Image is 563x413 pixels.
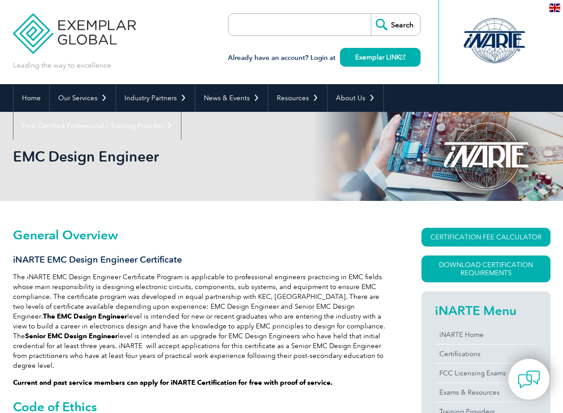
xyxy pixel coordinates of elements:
img: contact-chat.png [518,368,540,391]
a: Home [13,84,49,112]
a: Exemplar LINK [340,48,421,67]
a: Find Certified Professional / Training Provider [13,112,181,140]
a: About Us [327,84,383,112]
h3: iNARTE EMC Design Engineer Certificate [13,254,389,265]
h2: General Overview [13,228,389,242]
strong: Current and past service members can apply for iNARTE Certification for free with proof of service. [13,379,333,387]
h3: Already have an account? Login at [228,52,421,64]
strong: Senior EMC Design Engineer [25,332,118,340]
a: iNARTE Home [435,325,537,344]
img: en [549,4,560,12]
h1: EMC Design Engineer [13,148,357,165]
a: Resources [268,84,327,112]
a: Industry Partners [116,84,195,112]
a: FCC Licensing Exams [435,364,537,383]
a: Our Services [50,84,116,112]
a: Download Certification Requirements [421,255,550,282]
a: News & Events [195,84,268,112]
input: Search [371,14,420,35]
strong: The EMC Design Engineer [43,312,127,320]
p: The iNARTE EMC Design Engineer Certificate Program is applicable to professional engineers practi... [13,272,389,370]
img: open_square.png [400,55,405,60]
a: CERTIFICATION FEE CALCULATOR [421,228,550,247]
h2: iNARTE Menu [435,303,537,318]
p: Leading the way to excellence [13,60,111,70]
a: Certifications [435,345,537,363]
a: Exams & Resources [435,383,537,402]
